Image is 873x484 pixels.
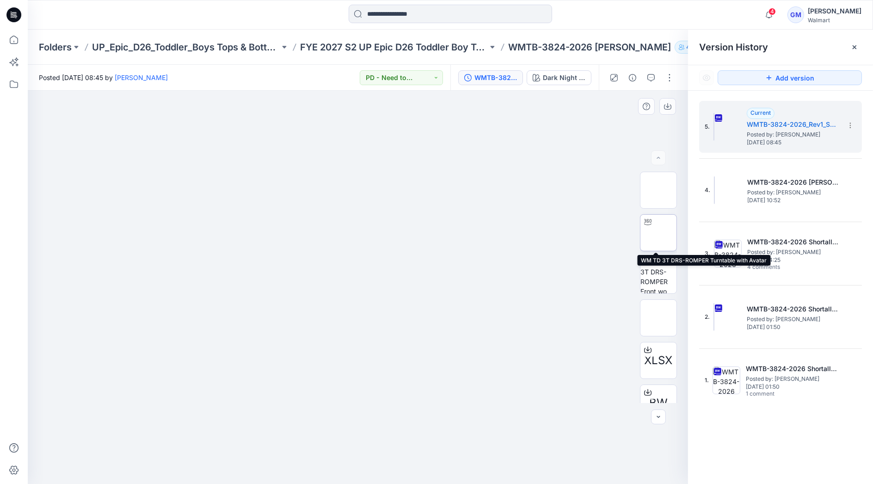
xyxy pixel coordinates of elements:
button: WMTB-3824-2026_Rev1_Shortall_Full Colorway [458,70,523,85]
h5: WMTB-3824-2026 Shortall-Opt-1 [747,177,840,188]
span: Posted [DATE] 08:45 by [39,73,168,82]
p: WMTB-3824-2026 [PERSON_NAME] [508,41,671,54]
div: Dark Night Wash [543,73,585,83]
a: [PERSON_NAME] [115,74,168,81]
span: 4. [705,186,710,194]
div: Walmart [808,17,861,24]
span: [DATE] 14:25 [747,257,840,263]
img: WMTB-3824-2026 Shortall_Soft Silver [713,366,740,394]
span: Current [750,109,771,116]
span: Posted by: Kristin Veit [747,248,840,257]
a: Folders [39,41,72,54]
span: 5. [705,123,710,131]
button: Close [851,43,858,51]
img: WMTB-3824-2026_Rev1_Shortall_Full Colorway [713,113,714,141]
span: Version History [699,42,768,53]
span: [DATE] 01:50 [747,324,839,330]
span: 4 comments [747,264,812,271]
a: UP_Epic_D26_Toddler_Boys Tops & Bottoms [92,41,280,54]
h5: WMTB-3824-2026 Shortall_Full Colorway [747,304,839,315]
span: XLSX [645,352,673,369]
span: 1. [705,376,709,385]
span: 3. [705,249,710,258]
h5: WMTB-3824-2026 Shortall_Soft Silver [747,236,840,248]
button: Dark Night Wash [527,70,591,85]
span: [DATE] 10:52 [747,197,840,204]
img: WM TD 3T DRS-ROMPER Front wo Avatar [640,257,676,293]
div: [PERSON_NAME] [808,6,861,17]
span: 1 comment [746,391,811,398]
img: WMTB-3824-2026 Shortall_Soft Silver [714,240,742,267]
span: BW [649,395,668,411]
button: Show Hidden Versions [699,70,714,85]
button: 49 [675,41,705,54]
div: GM [787,6,804,23]
button: Add version [718,70,862,85]
span: Posted by: Gayan Mahawithanalage [746,374,838,384]
h5: WMTB-3824-2026 Shortall_Soft Silver [746,363,838,374]
img: WMTB-3824-2026 Shortall_Full Colorway [713,303,714,331]
button: Details [625,70,640,85]
span: Posted by: Gayan Mahawithanalage [747,188,840,197]
span: Posted by: Gayan Mahawithanalage [747,315,839,324]
a: FYE 2027 S2 UP Epic D26 Toddler Boy Tops & Bottoms [300,41,488,54]
p: 49 [686,42,694,52]
div: WMTB-3824-2026_Rev1_Shortall_Full Colorway [474,73,517,83]
span: Posted by: Gayan Mahawithanalage [747,130,839,139]
span: 4 [768,8,776,15]
span: [DATE] 08:45 [747,139,839,146]
h5: WMTB-3824-2026_Rev1_Shortall_Full Colorway [747,119,839,130]
span: 2. [705,313,710,321]
img: WMTB-3824-2026 Shortall-Opt-1 [714,176,715,204]
span: [DATE] 01:50 [746,384,838,390]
